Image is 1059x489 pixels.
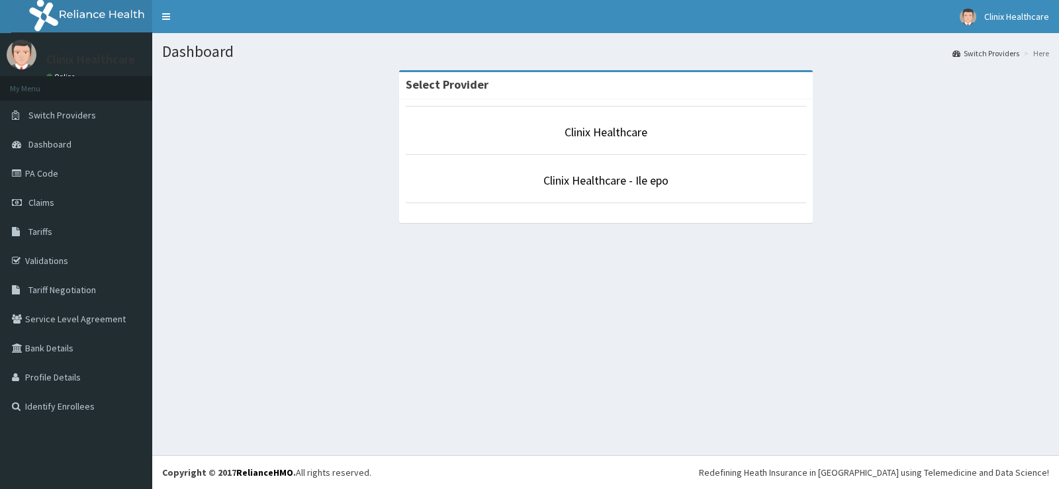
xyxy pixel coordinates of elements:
[152,455,1059,489] footer: All rights reserved.
[565,124,647,140] a: Clinix Healthcare
[162,467,296,478] strong: Copyright © 2017 .
[28,197,54,208] span: Claims
[543,173,668,188] a: Clinix Healthcare - Ile epo
[960,9,976,25] img: User Image
[7,40,36,69] img: User Image
[28,109,96,121] span: Switch Providers
[984,11,1049,22] span: Clinix Healthcare
[28,284,96,296] span: Tariff Negotiation
[236,467,293,478] a: RelianceHMO
[28,138,71,150] span: Dashboard
[46,54,135,66] p: Clinix Healthcare
[46,72,78,81] a: Online
[406,77,488,92] strong: Select Provider
[162,43,1049,60] h1: Dashboard
[1021,48,1049,59] li: Here
[28,226,52,238] span: Tariffs
[699,466,1049,479] div: Redefining Heath Insurance in [GEOGRAPHIC_DATA] using Telemedicine and Data Science!
[952,48,1019,59] a: Switch Providers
